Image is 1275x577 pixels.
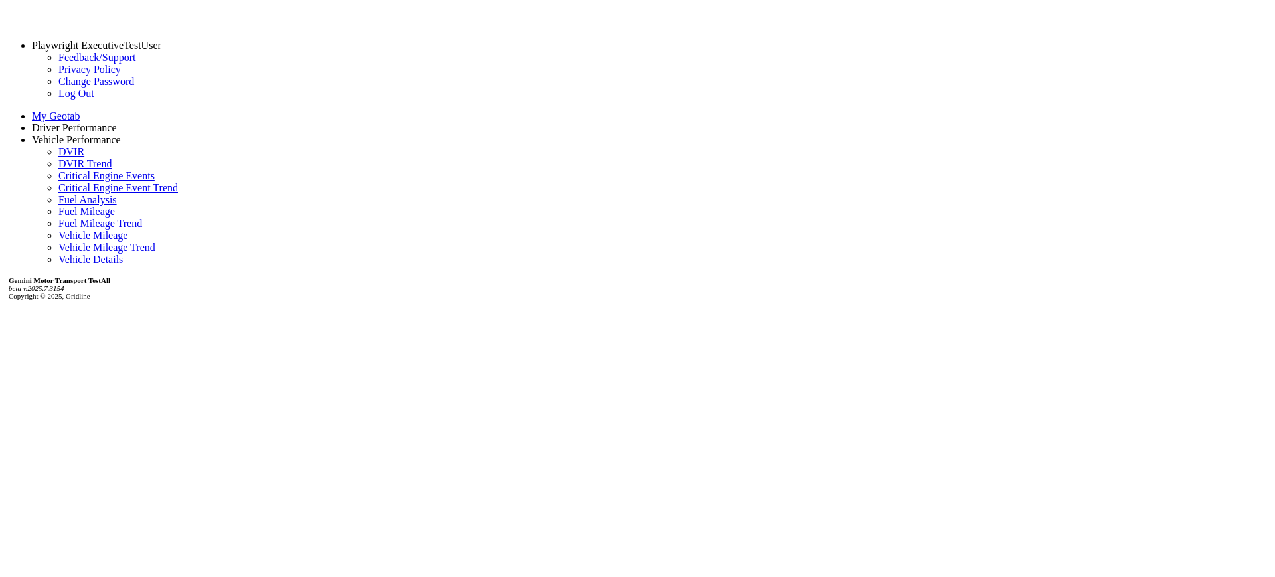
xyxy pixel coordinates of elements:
a: Critical Engine Events [58,170,155,181]
a: Feedback/Support [58,52,135,63]
a: Privacy Policy [58,64,121,75]
a: Driver Performance [32,122,117,133]
a: Vehicle Details [58,254,123,265]
a: Vehicle Performance [32,134,121,145]
div: Copyright © 2025, Gridline [9,276,1270,300]
a: DVIR [58,146,84,157]
a: Log Out [58,88,94,99]
a: DVIR Trend [58,158,112,169]
a: Critical Engine Event Trend [58,182,178,193]
a: Playwright ExecutiveTestUser [32,40,161,51]
i: beta v.2025.7.3154 [9,284,64,292]
a: Fuel Analysis [58,194,117,205]
a: Vehicle Mileage [58,230,127,241]
a: Fuel Mileage Trend [58,218,142,229]
a: My Geotab [32,110,80,122]
a: Vehicle Mileage Trend [58,242,155,253]
a: Fuel Mileage [58,206,115,217]
a: Change Password [58,76,134,87]
b: Gemini Motor Transport TestAll [9,276,110,284]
